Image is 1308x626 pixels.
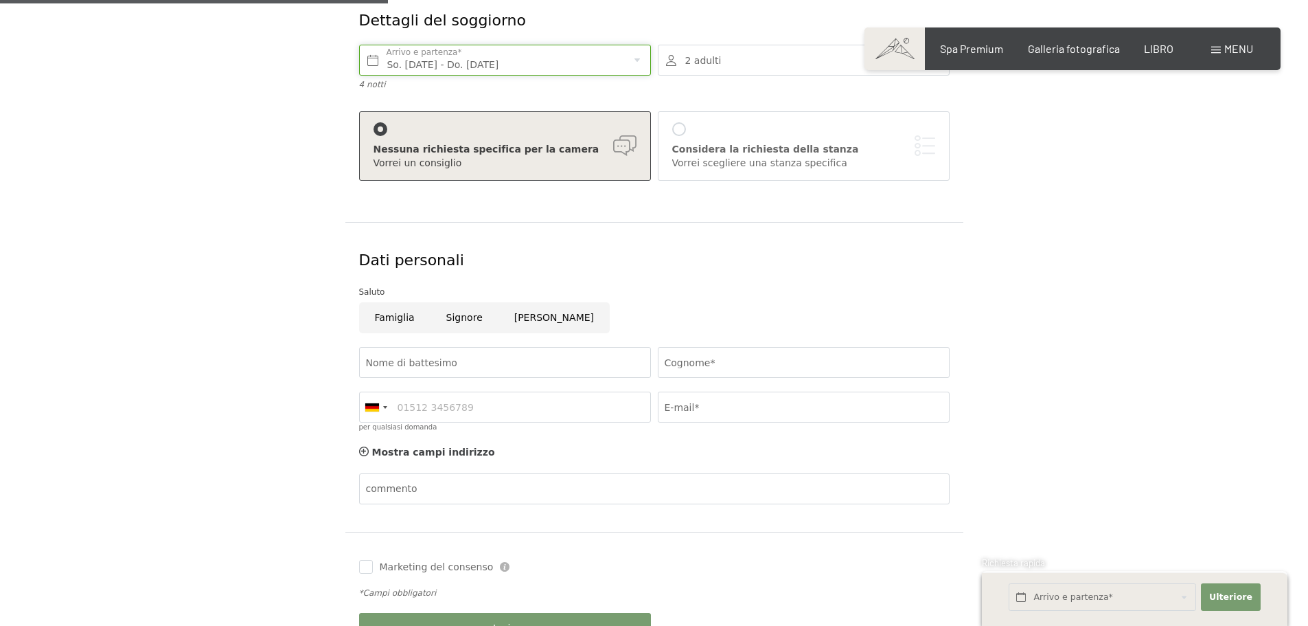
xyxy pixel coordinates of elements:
[672,157,847,168] font: Vorrei scegliere una stanza specifica
[1201,583,1260,612] button: Ulteriore
[672,144,859,155] font: Considera la richiesta della stanza
[940,42,1003,55] a: Spa Premium
[1028,42,1120,55] a: Galleria fotografica
[359,287,385,297] font: Saluto
[982,557,1045,568] font: Richiesta rapida
[1209,592,1252,602] font: Ulteriore
[1224,42,1253,55] font: menu
[359,392,651,423] input: 01512 3456789
[360,392,391,422] div: Germania (Germania): +49
[380,561,494,572] font: Marketing del consenso
[359,251,464,269] font: Dati personali
[359,588,437,598] font: *Campi obbligatori
[359,423,437,431] font: per qualsiasi domanda
[374,144,599,155] font: Nessuna richiesta specifica per la camera
[372,447,495,458] font: Mostra campi indirizzo
[374,157,462,168] font: Vorrei un consiglio
[359,12,526,29] font: Dettagli del soggiorno
[1144,42,1173,55] a: LIBRO
[359,80,386,89] font: 4 notti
